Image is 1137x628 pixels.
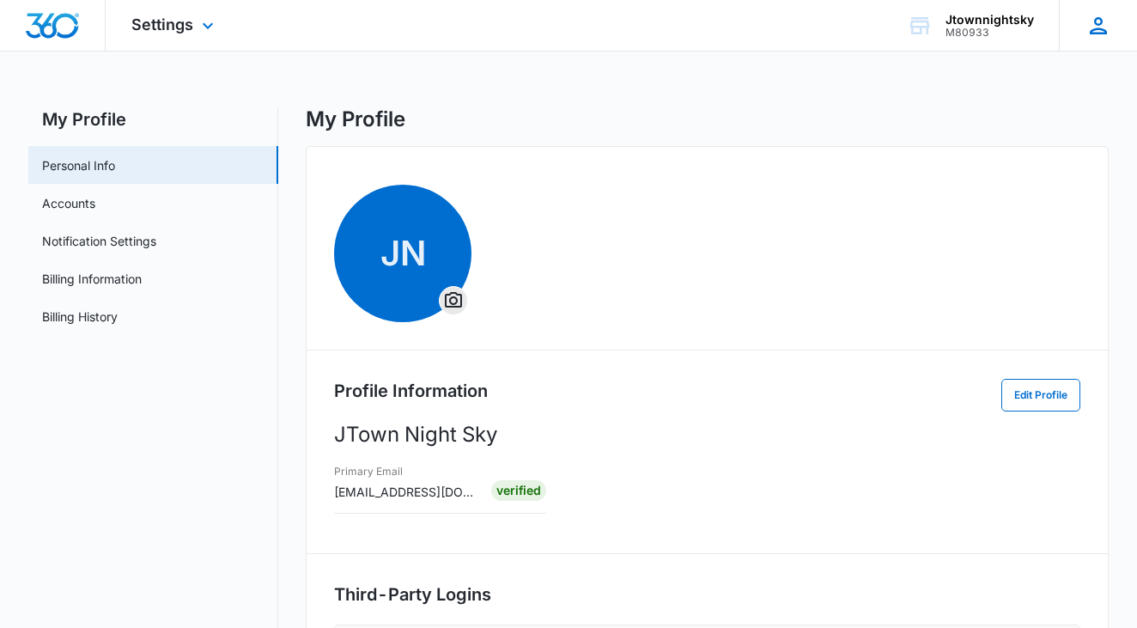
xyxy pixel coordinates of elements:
[334,419,1080,450] p: JTown Night Sky
[334,185,471,322] span: JNOverflow Menu
[28,107,278,132] h2: My Profile
[945,27,1034,39] div: account id
[42,194,95,212] a: Accounts
[334,464,479,479] h3: Primary Email
[131,15,193,34] span: Settings
[42,308,118,326] a: Billing History
[491,480,546,501] div: Verified
[945,13,1034,27] div: account name
[42,156,115,174] a: Personal Info
[42,232,156,250] a: Notification Settings
[334,485,541,499] span: [EMAIL_ADDRESS][DOMAIN_NAME]
[306,107,405,132] h1: My Profile
[1001,379,1080,412] button: Edit Profile
[334,185,471,322] span: JN
[42,270,142,288] a: Billing Information
[334,378,488,404] h2: Profile Information
[440,287,467,314] button: Overflow Menu
[334,582,1080,607] h2: Third-Party Logins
